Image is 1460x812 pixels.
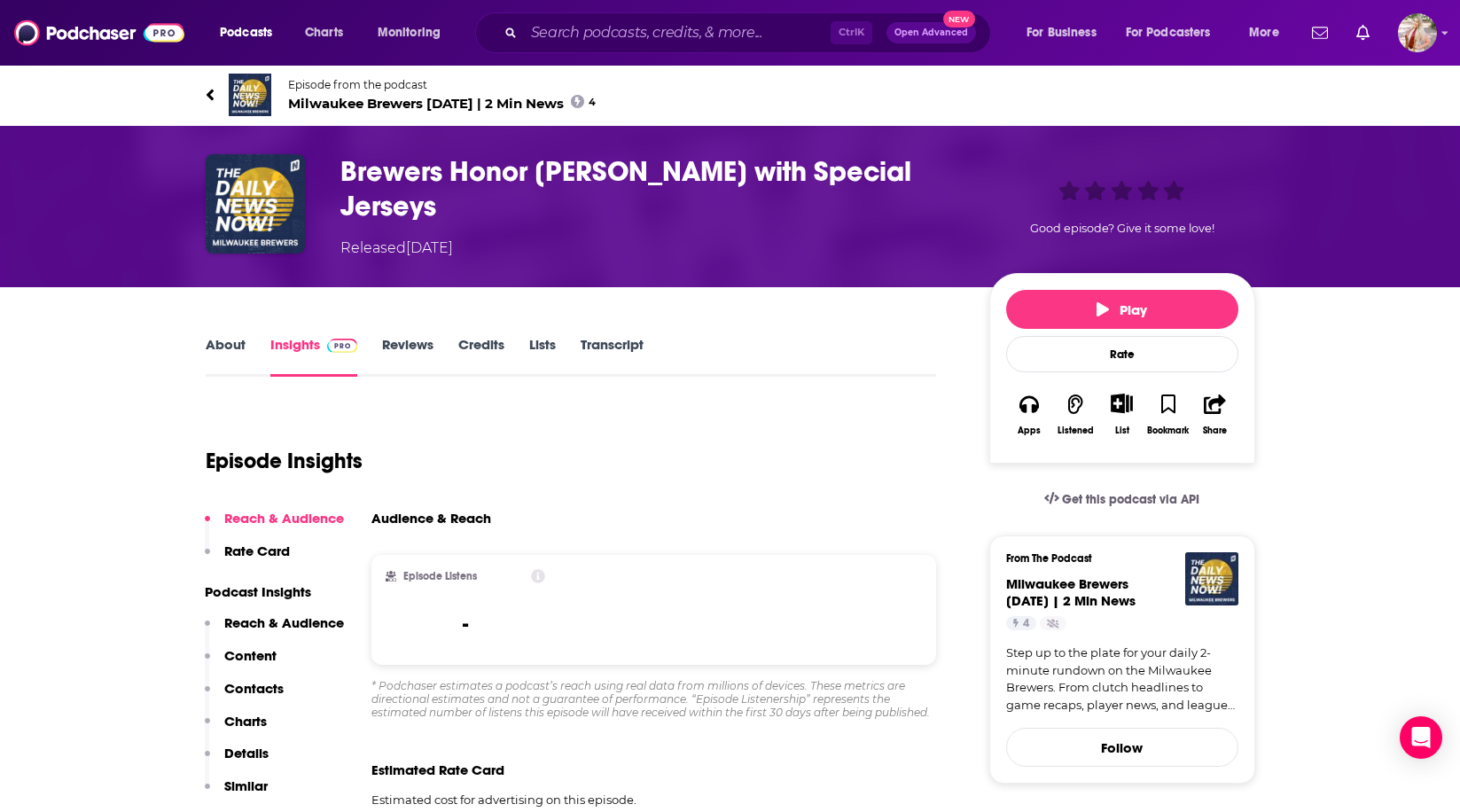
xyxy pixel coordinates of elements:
button: open menu [1237,19,1301,47]
button: Show More Button [1104,394,1140,413]
button: Show profile menu [1398,13,1437,52]
a: InsightsPodchaser Pro [270,336,358,377]
p: Reach & Audience [224,614,344,631]
span: 4 [589,98,596,106]
span: Monitoring [378,20,441,45]
p: Podcast Insights [205,583,344,600]
h1: Episode Insights [206,448,363,474]
span: For Podcasters [1126,20,1211,45]
span: Milwaukee Brewers [DATE] | 2 Min News [1006,575,1136,609]
button: Open AdvancedNew [886,22,976,43]
p: Estimated cost for advertising on this episode. [371,792,937,807]
img: Podchaser Pro [327,339,358,353]
a: Show notifications dropdown [1305,18,1335,48]
div: Apps [1018,426,1041,436]
p: Rate Card [224,543,290,559]
span: Episode from the podcast [288,78,597,91]
h3: Audience & Reach [371,510,491,527]
a: Transcript [581,336,644,377]
p: Contacts [224,680,284,697]
button: Contacts [205,680,284,713]
h3: - [463,611,468,637]
img: Brewers Honor Bob Uecker with Special Jerseys [206,154,305,254]
span: Milwaukee Brewers [DATE] | 2 Min News [288,95,597,112]
p: Reach & Audience [224,510,344,527]
button: Play [1006,290,1238,329]
div: Share [1203,426,1227,436]
button: Reach & Audience [205,510,344,543]
a: Charts [293,19,354,47]
span: 4 [1023,615,1029,633]
p: Similar [224,777,268,794]
div: Search podcasts, credits, & more... [492,12,1008,53]
img: Milwaukee Brewers Today | 2 Min News [229,74,271,116]
a: Show notifications dropdown [1349,18,1377,48]
p: Content [224,647,277,664]
button: Reach & Audience [205,614,344,647]
button: Similar [205,777,268,810]
input: Search podcasts, credits, & more... [524,19,831,47]
img: User Profile [1398,13,1437,52]
button: Listened [1052,382,1098,447]
button: open menu [1014,19,1119,47]
span: Logged in as kmccue [1398,13,1437,52]
span: Play [1097,301,1147,318]
span: Open Advanced [894,28,968,37]
a: Reviews [382,336,433,377]
span: Get this podcast via API [1062,492,1199,507]
button: Details [205,745,269,777]
div: Bookmark [1147,426,1189,436]
div: Rate [1006,336,1238,372]
a: Lists [529,336,556,377]
a: Credits [458,336,504,377]
img: Milwaukee Brewers Today | 2 Min News [1185,552,1238,605]
span: Good episode? Give it some love! [1030,222,1214,235]
button: Content [205,647,277,680]
span: Podcasts [220,20,272,45]
a: 4 [1006,616,1036,630]
button: open menu [365,19,464,47]
h2: Episode Listens [403,570,477,582]
button: Bookmark [1145,382,1191,447]
button: Share [1191,382,1237,447]
a: Milwaukee Brewers Today | 2 Min NewsEpisode from the podcastMilwaukee Brewers [DATE] | 2 Min News4 [206,74,1255,116]
span: Charts [305,20,343,45]
button: Apps [1006,382,1052,447]
h3: Brewers Honor Bob Uecker with Special Jerseys [340,154,961,223]
div: Released [DATE] [340,238,453,259]
span: For Business [1027,20,1097,45]
button: open menu [207,19,295,47]
button: Follow [1006,728,1238,767]
div: Open Intercom Messenger [1400,716,1442,759]
button: open menu [1114,19,1237,47]
button: Rate Card [205,543,290,575]
a: Step up to the plate for your daily 2-minute rundown on the Milwaukee Brewers. From clutch headli... [1006,644,1238,714]
button: Charts [205,713,267,746]
p: Details [224,745,269,761]
a: Get this podcast via API [1030,478,1214,521]
span: More [1249,20,1279,45]
span: Ctrl K [831,21,872,44]
h3: From The Podcast [1006,552,1224,565]
img: Podchaser - Follow, Share and Rate Podcasts [14,16,184,50]
span: Estimated Rate Card [371,761,504,778]
div: List [1115,425,1129,436]
div: Listened [1058,426,1094,436]
a: Milwaukee Brewers Today | 2 Min News [1006,575,1136,609]
a: About [206,336,246,377]
div: Show More ButtonList [1098,382,1144,447]
div: * Podchaser estimates a podcast’s reach using real data from millions of devices. These metrics a... [371,679,937,719]
p: Charts [224,713,267,730]
span: New [943,11,975,27]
